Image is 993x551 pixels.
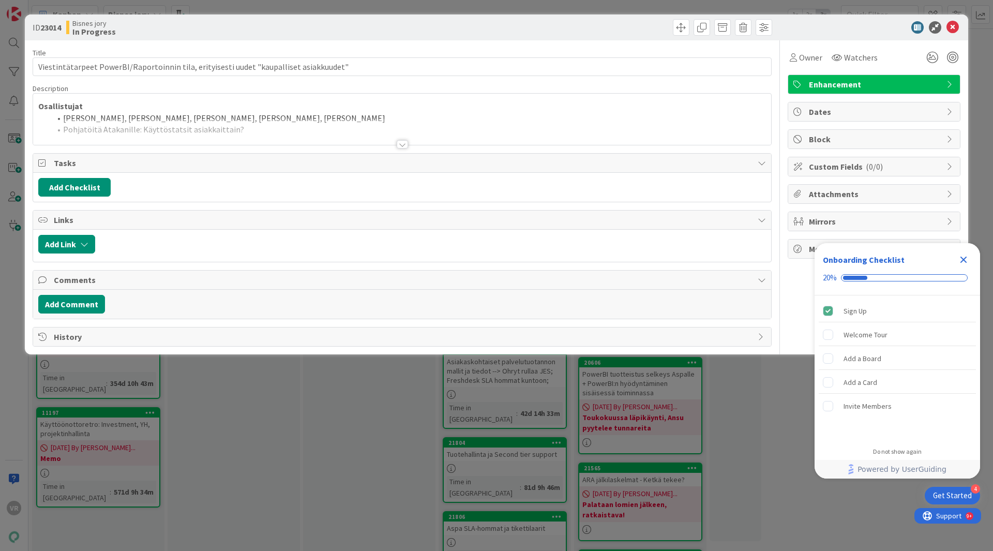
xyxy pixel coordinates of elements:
[809,78,941,91] span: Enhancement
[33,57,772,76] input: type card name here...
[809,243,941,255] span: Metrics
[844,376,877,389] div: Add a Card
[820,460,975,479] a: Powered by UserGuiding
[819,300,976,322] div: Sign Up is complete.
[925,487,980,504] div: Open Get Started checklist, remaining modules: 4
[809,106,941,118] span: Dates
[38,178,111,197] button: Add Checklist
[809,160,941,173] span: Custom Fields
[866,161,883,172] span: ( 0/0 )
[72,19,116,27] span: Bisnes jory
[38,295,105,314] button: Add Comment
[38,235,95,254] button: Add Link
[823,273,837,282] div: 20%
[819,323,976,346] div: Welcome Tour is incomplete.
[844,51,878,64] span: Watchers
[72,27,116,36] b: In Progress
[38,101,83,111] strong: Osallistujat
[873,448,922,456] div: Do not show again
[971,484,980,494] div: 4
[33,21,61,34] span: ID
[823,273,972,282] div: Checklist progress: 20%
[54,157,753,169] span: Tasks
[823,254,905,266] div: Onboarding Checklist
[809,215,941,228] span: Mirrors
[33,84,68,93] span: Description
[844,305,867,317] div: Sign Up
[844,352,881,365] div: Add a Board
[844,329,887,341] div: Welcome Tour
[799,51,822,64] span: Owner
[54,331,753,343] span: History
[809,133,941,145] span: Block
[815,295,980,441] div: Checklist items
[33,48,46,57] label: Title
[40,22,61,33] b: 23014
[54,214,753,226] span: Links
[815,243,980,479] div: Checklist Container
[955,251,972,268] div: Close Checklist
[815,460,980,479] div: Footer
[857,463,946,475] span: Powered by UserGuiding
[819,347,976,370] div: Add a Board is incomplete.
[54,274,753,286] span: Comments
[819,371,976,394] div: Add a Card is incomplete.
[51,112,766,124] li: [PERSON_NAME], [PERSON_NAME], [PERSON_NAME], [PERSON_NAME], [PERSON_NAME]
[844,400,892,412] div: Invite Members
[22,2,47,14] span: Support
[809,188,941,200] span: Attachments
[819,395,976,418] div: Invite Members is incomplete.
[933,490,972,501] div: Get Started
[52,4,57,12] div: 9+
